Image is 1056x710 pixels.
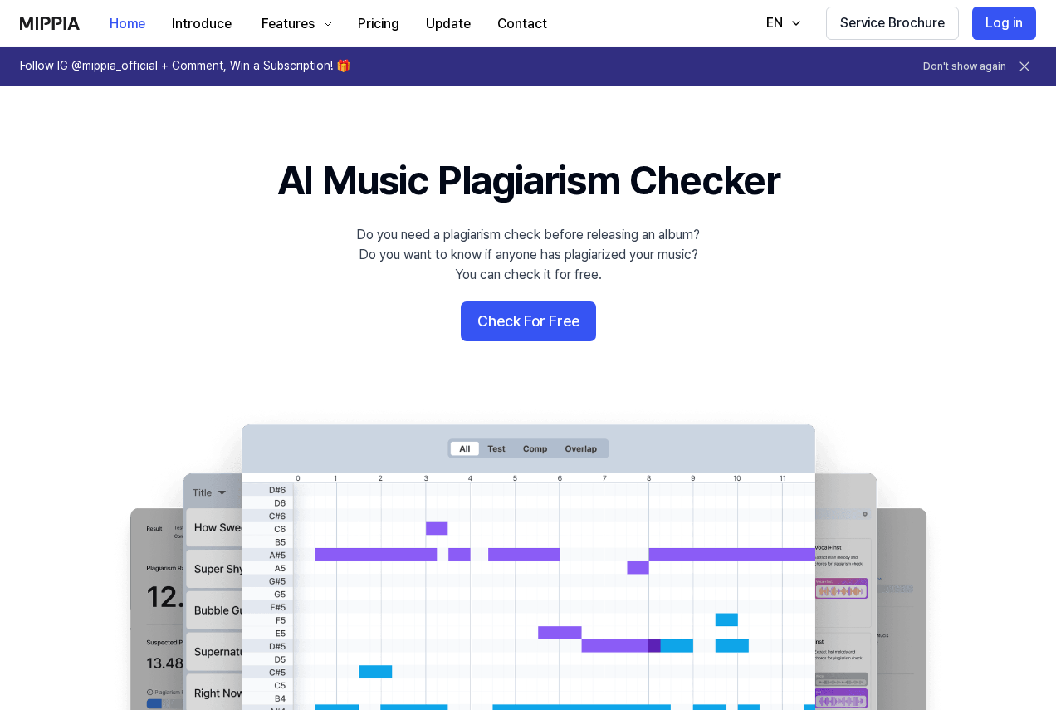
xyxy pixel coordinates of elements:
[972,7,1036,40] button: Log in
[826,7,959,40] button: Service Brochure
[159,7,245,41] button: Introduce
[258,14,318,34] div: Features
[461,301,596,341] button: Check For Free
[413,1,484,47] a: Update
[245,7,345,41] button: Features
[750,7,813,40] button: EN
[484,7,560,41] button: Contact
[923,60,1006,74] button: Don't show again
[763,13,786,33] div: EN
[345,7,413,41] button: Pricing
[20,17,80,30] img: logo
[20,58,350,75] h1: Follow IG @mippia_official + Comment, Win a Subscription! 🎁
[413,7,484,41] button: Update
[96,1,159,47] a: Home
[96,7,159,41] button: Home
[356,225,700,285] div: Do you need a plagiarism check before releasing an album? Do you want to know if anyone has plagi...
[277,153,780,208] h1: AI Music Plagiarism Checker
